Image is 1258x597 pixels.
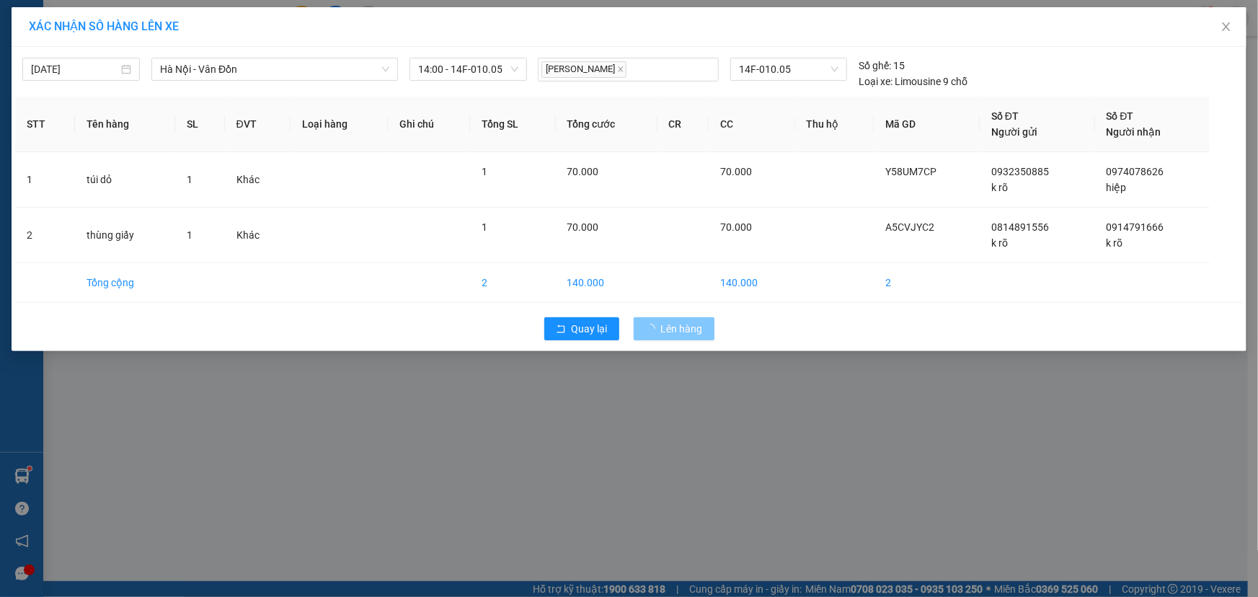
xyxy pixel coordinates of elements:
[75,152,176,208] td: túi dỏ
[31,61,118,77] input: 15/10/2025
[859,74,967,89] div: Limousine 9 chỗ
[160,58,389,80] span: Hà Nội - Vân Đồn
[556,324,566,335] span: rollback
[75,97,176,152] th: Tên hàng
[29,19,179,33] span: XÁC NHẬN SỐ HÀNG LÊN XE
[556,97,657,152] th: Tổng cước
[187,174,192,185] span: 1
[617,66,624,73] span: close
[187,229,192,241] span: 1
[291,97,388,152] th: Loại hàng
[634,317,714,340] button: Lên hàng
[567,166,599,177] span: 70.000
[661,321,703,337] span: Lên hàng
[859,58,905,74] div: 15
[657,97,709,152] th: CR
[859,74,892,89] span: Loại xe:
[75,208,176,263] td: thùng giấy
[175,97,224,152] th: SL
[470,263,555,303] td: 2
[541,61,626,78] span: [PERSON_NAME]
[381,65,390,74] span: down
[795,97,874,152] th: Thu hộ
[991,166,1049,177] span: 0932350885
[885,166,936,177] span: Y58UM7CP
[572,321,608,337] span: Quay lại
[1206,7,1246,48] button: Close
[1107,182,1127,193] span: hiệp
[225,97,291,152] th: ĐVT
[874,263,980,303] td: 2
[418,58,518,80] span: 14:00 - 14F-010.05
[1107,166,1164,177] span: 0974078626
[556,263,657,303] td: 140.000
[720,221,752,233] span: 70.000
[709,97,795,152] th: CC
[874,97,980,152] th: Mã GD
[1221,21,1232,32] span: close
[225,208,291,263] td: Khác
[991,182,1008,193] span: k rõ
[645,324,661,334] span: loading
[991,237,1008,249] span: k rõ
[15,152,75,208] td: 1
[75,263,176,303] td: Tổng cộng
[991,221,1049,233] span: 0814891556
[1107,221,1164,233] span: 0914791666
[388,97,470,152] th: Ghi chú
[1107,110,1134,122] span: Số ĐT
[709,263,795,303] td: 140.000
[991,110,1019,122] span: Số ĐT
[482,166,487,177] span: 1
[1107,126,1161,138] span: Người nhận
[470,97,555,152] th: Tổng SL
[885,221,934,233] span: A5CVJYC2
[739,58,838,80] span: 14F-010.05
[991,126,1037,138] span: Người gửi
[567,221,599,233] span: 70.000
[225,152,291,208] td: Khác
[15,97,75,152] th: STT
[859,58,891,74] span: Số ghế:
[1107,237,1123,249] span: k rõ
[482,221,487,233] span: 1
[15,208,75,263] td: 2
[544,317,619,340] button: rollbackQuay lại
[720,166,752,177] span: 70.000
